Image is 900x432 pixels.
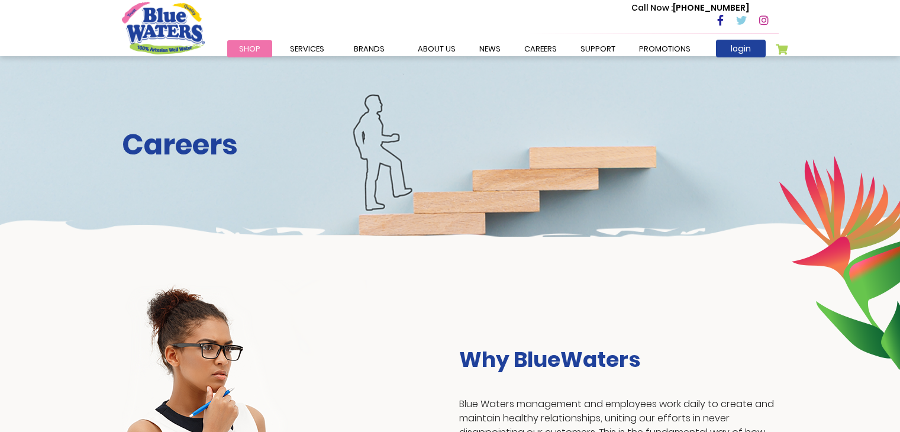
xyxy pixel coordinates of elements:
span: Shop [239,43,260,54]
h3: Why BlueWaters [459,347,779,372]
span: Services [290,43,324,54]
a: support [569,40,627,57]
a: Promotions [627,40,702,57]
span: Brands [354,43,385,54]
p: [PHONE_NUMBER] [631,2,749,14]
a: store logo [122,2,205,54]
a: login [716,40,766,57]
a: about us [406,40,467,57]
a: News [467,40,512,57]
a: careers [512,40,569,57]
span: Call Now : [631,2,673,14]
h2: Careers [122,128,779,162]
img: career-intro-leaves.png [779,156,900,370]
